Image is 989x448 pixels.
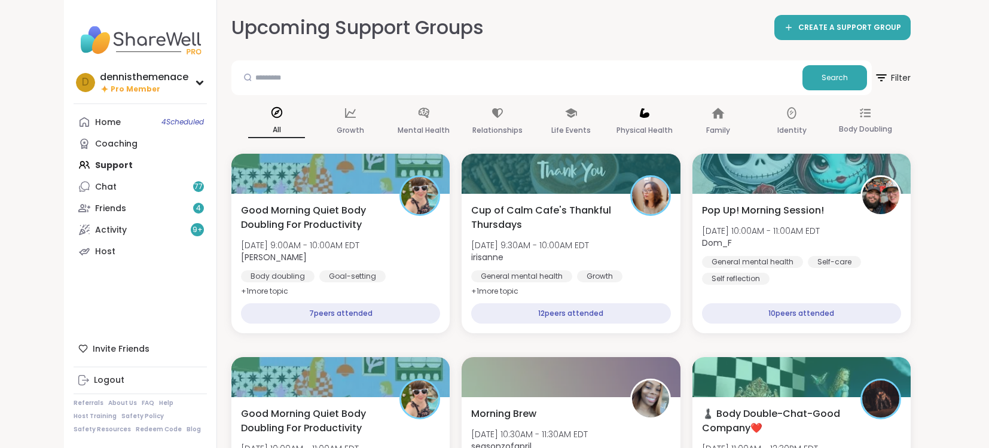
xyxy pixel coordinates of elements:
[95,117,121,129] div: Home
[74,425,131,434] a: Safety Resources
[193,225,203,235] span: 9 +
[74,197,207,219] a: Friends4
[777,123,807,138] p: Identity
[74,338,207,359] div: Invite Friends
[401,380,438,417] img: Adrienne_QueenOfTheDawn
[95,181,117,193] div: Chat
[74,219,207,240] a: Activity9+
[632,380,669,417] img: seasonzofapril
[241,303,440,324] div: 7 peers attended
[577,270,622,282] div: Growth
[187,425,201,434] a: Blog
[95,138,138,150] div: Coaching
[471,303,670,324] div: 12 peers attended
[798,23,901,33] span: CREATE A SUPPORT GROUP
[337,123,364,138] p: Growth
[874,63,911,92] span: Filter
[74,370,207,391] a: Logout
[706,123,730,138] p: Family
[241,270,315,282] div: Body doubling
[111,84,160,95] span: Pro Member
[702,407,847,435] span: ♟️ Body Double-Chat-Good Company❤️
[632,177,669,214] img: irisanne
[398,123,450,138] p: Mental Health
[100,71,188,84] div: dennisthemenace
[159,399,173,407] a: Help
[74,240,207,262] a: Host
[95,203,126,215] div: Friends
[702,256,803,268] div: General mental health
[136,425,182,434] a: Redeem Code
[471,239,589,251] span: [DATE] 9:30AM - 10:00AM EDT
[248,123,305,138] p: All
[471,251,503,263] b: irisanne
[231,14,484,41] h2: Upcoming Support Groups
[161,117,204,127] span: 4 Scheduled
[616,123,673,138] p: Physical Health
[802,65,867,90] button: Search
[862,177,899,214] img: Dom_F
[471,270,572,282] div: General mental health
[874,60,911,95] button: Filter
[808,256,861,268] div: Self-care
[822,72,848,83] span: Search
[74,19,207,61] img: ShareWell Nav Logo
[702,225,820,237] span: [DATE] 10:00AM - 11:00AM EDT
[241,251,307,263] b: [PERSON_NAME]
[472,123,523,138] p: Relationships
[319,270,386,282] div: Goal-setting
[82,75,89,90] span: d
[74,399,103,407] a: Referrals
[74,176,207,197] a: Chat77
[702,237,732,249] b: Dom_F
[194,182,203,192] span: 77
[774,15,911,40] a: CREATE A SUPPORT GROUP
[95,246,115,258] div: Host
[471,407,536,421] span: Morning Brew
[74,111,207,133] a: Home4Scheduled
[401,177,438,214] img: Adrienne_QueenOfTheDawn
[121,412,164,420] a: Safety Policy
[196,203,201,214] span: 4
[839,122,892,136] p: Body Doubling
[702,303,901,324] div: 10 peers attended
[95,224,127,236] div: Activity
[108,399,137,407] a: About Us
[94,374,124,386] div: Logout
[241,239,359,251] span: [DATE] 9:00AM - 10:00AM EDT
[74,133,207,154] a: Coaching
[142,399,154,407] a: FAQ
[471,203,616,232] span: Cup of Calm Cafe's Thankful Thursdays
[471,428,588,440] span: [DATE] 10:30AM - 11:30AM EDT
[74,412,117,420] a: Host Training
[241,203,386,232] span: Good Morning Quiet Body Doubling For Productivity
[241,407,386,435] span: Good Morning Quiet Body Doubling For Productivity
[702,203,824,218] span: Pop Up! Morning Session!
[551,123,591,138] p: Life Events
[862,380,899,417] img: lyssa
[702,273,770,285] div: Self reflection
